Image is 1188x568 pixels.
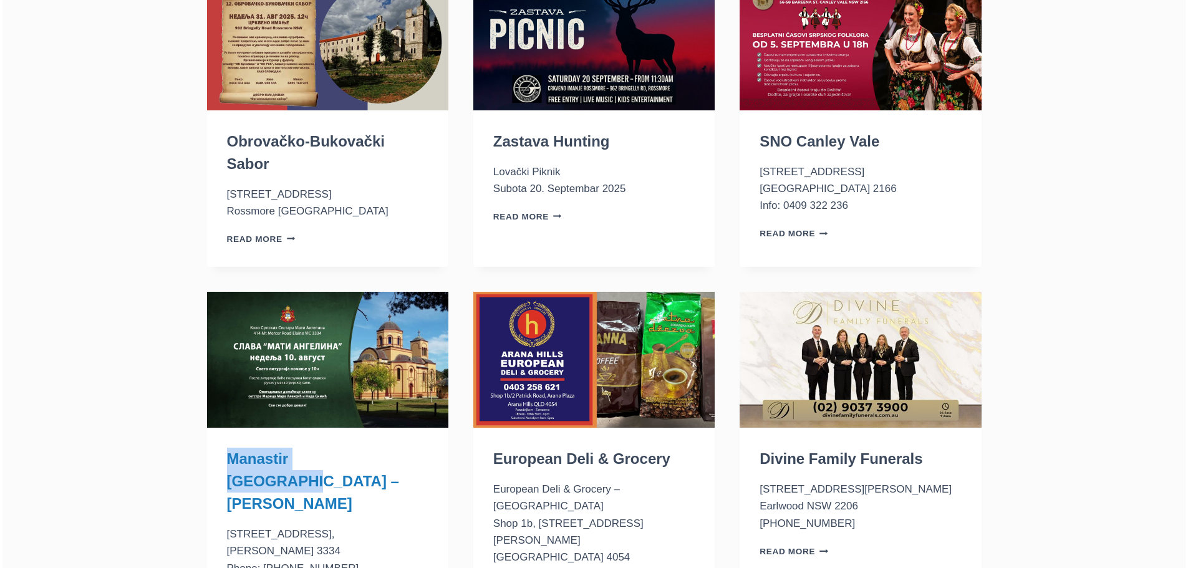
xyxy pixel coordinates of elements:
a: Manastir [GEOGRAPHIC_DATA] – [PERSON_NAME] [227,450,399,512]
a: Divine Family Funerals [760,450,922,467]
img: Divine Family Funerals [740,292,981,428]
a: Zastava Hunting [493,133,610,150]
a: Read More [760,547,828,556]
img: European Deli & Grocery [473,292,715,428]
p: Lovački Piknik Subota 20. Septembar 2025 [493,163,695,197]
p: [STREET_ADDRESS] [GEOGRAPHIC_DATA] 2166 Info: 0409 322 236 [760,163,961,214]
a: Read More [760,229,828,238]
p: [STREET_ADDRESS] Rossmore [GEOGRAPHIC_DATA] [227,186,428,219]
a: European Deli & Grocery [493,450,670,467]
p: [STREET_ADDRESS][PERSON_NAME] Earlwood NSW 2206 [PHONE_NUMBER] [760,481,961,532]
a: Read More [493,212,562,221]
img: Manastir Sveti Sava – Elaine VIC [207,292,448,428]
a: Read More [227,234,296,244]
a: Obrovačko-Bukovački Sabor [227,133,385,172]
a: SNO Canley Vale [760,133,879,150]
